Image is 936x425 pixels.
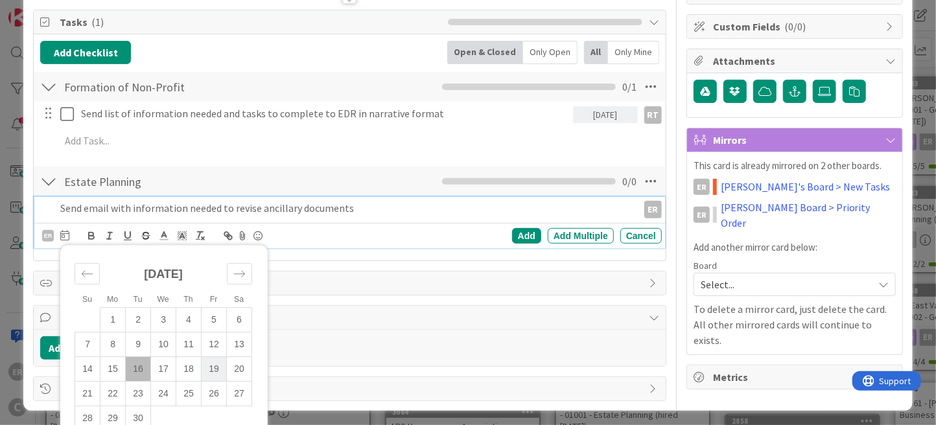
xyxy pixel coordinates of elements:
span: Select... [701,275,867,293]
span: ( 0/0 ) [784,20,806,33]
strong: [DATE] [144,268,183,281]
td: Friday, 09/05/2025 12:00 PM [202,308,227,332]
div: ER [694,207,710,223]
p: This card is already mirrored on 2 other boards. [694,159,896,174]
div: Open & Closed [447,41,523,64]
small: Su [82,295,92,304]
td: Tuesday, 09/09/2025 12:00 PM [126,332,151,357]
small: Sa [234,295,244,304]
div: Move forward to switch to the next month. [227,263,252,284]
div: ER [694,179,710,195]
div: [DATE] [573,106,638,123]
td: Thursday, 09/11/2025 12:00 PM [176,332,202,357]
a: [PERSON_NAME] Board > Priority Order [721,200,896,231]
small: Mo [107,295,118,304]
td: Saturday, 09/20/2025 12:00 PM [227,357,252,382]
p: Send list of information needed and tasks to complete to EDR in narrative format [81,106,567,121]
td: Tuesday, 09/16/2025 12:00 PM [126,357,151,382]
span: 0 / 0 [622,174,637,189]
small: Th [183,295,193,304]
td: Saturday, 09/13/2025 12:00 PM [227,332,252,357]
div: Only Mine [608,41,659,64]
span: Links [60,275,642,291]
td: Monday, 09/01/2025 12:00 PM [100,308,126,332]
div: Add [512,228,541,244]
div: Cancel [620,228,662,244]
span: Board [694,261,717,270]
td: Tuesday, 09/23/2025 12:00 PM [126,382,151,406]
button: Add Comment [40,336,124,360]
td: Wednesday, 09/10/2025 12:00 PM [151,332,176,357]
td: Monday, 09/15/2025 12:00 PM [100,357,126,382]
td: Saturday, 09/27/2025 12:00 PM [227,382,252,406]
td: Wednesday, 09/24/2025 12:00 PM [151,382,176,406]
span: Attachments [713,53,879,69]
div: Only Open [523,41,578,64]
td: Friday, 09/12/2025 12:00 PM [202,332,227,357]
div: All [584,41,608,64]
td: Friday, 09/19/2025 12:00 PM [202,357,227,382]
a: [PERSON_NAME]'s Board > New Tasks [721,179,890,194]
td: Thursday, 09/04/2025 12:00 PM [176,308,202,332]
td: Wednesday, 09/17/2025 12:00 PM [151,357,176,382]
span: History [60,381,642,396]
p: Add another mirror card below: [694,240,896,255]
span: Support [27,2,59,17]
td: Thursday, 09/18/2025 12:00 PM [176,357,202,382]
div: Add Multiple [548,228,614,244]
p: Send email with information needed to revise ancillary documents [60,201,633,216]
td: Tuesday, 09/02/2025 12:00 PM [126,308,151,332]
div: ER [42,230,54,242]
small: Tu [134,295,143,304]
span: Comments [60,310,642,325]
span: 0 / 1 [622,79,637,95]
button: Add Checklist [40,41,131,64]
td: Saturday, 09/06/2025 12:00 PM [227,308,252,332]
small: We [158,295,169,304]
span: Metrics [713,369,879,385]
td: Sunday, 09/21/2025 12:00 PM [75,382,100,406]
span: Custom Fields [713,19,879,34]
div: RT [644,106,662,124]
small: Fr [210,295,218,304]
td: Monday, 09/08/2025 12:00 PM [100,332,126,357]
td: Wednesday, 09/03/2025 12:00 PM [151,308,176,332]
td: Monday, 09/22/2025 12:00 PM [100,382,126,406]
td: Thursday, 09/25/2025 12:00 PM [176,382,202,406]
span: ( 1 ) [91,16,104,29]
div: ER [644,201,662,218]
td: Friday, 09/26/2025 12:00 PM [202,382,227,406]
span: Tasks [60,14,441,30]
span: Mirrors [713,132,879,148]
input: Add Checklist... [60,170,326,193]
input: Add Checklist... [60,75,326,98]
p: To delete a mirror card, just delete the card. All other mirrored cards will continue to exists. [694,301,896,348]
td: Sunday, 09/07/2025 12:00 PM [75,332,100,357]
div: Move backward to switch to the previous month. [75,263,100,284]
td: Sunday, 09/14/2025 12:00 PM [75,357,100,382]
